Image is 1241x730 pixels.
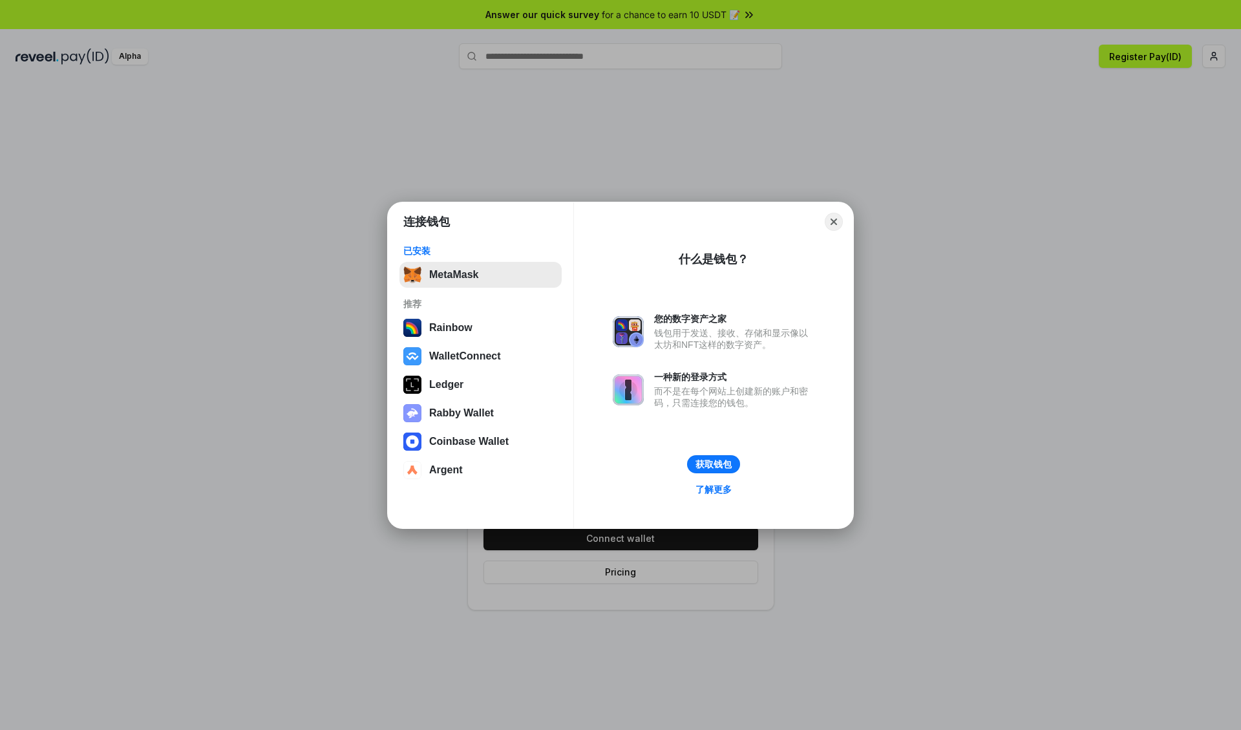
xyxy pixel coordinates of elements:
[679,252,748,267] div: 什么是钱包？
[429,436,509,447] div: Coinbase Wallet
[613,316,644,347] img: svg+xml,%3Csvg%20xmlns%3D%22http%3A%2F%2Fwww.w3.org%2F2000%2Fsvg%22%20fill%3D%22none%22%20viewBox...
[399,429,562,455] button: Coinbase Wallet
[695,484,732,495] div: 了解更多
[429,322,472,334] div: Rainbow
[688,481,739,498] a: 了解更多
[403,376,421,394] img: svg+xml,%3Csvg%20xmlns%3D%22http%3A%2F%2Fwww.w3.org%2F2000%2Fsvg%22%20width%3D%2228%22%20height%3...
[687,455,740,473] button: 获取钱包
[654,327,814,350] div: 钱包用于发送、接收、存储和显示像以太坊和NFT这样的数字资产。
[399,372,562,398] button: Ledger
[399,262,562,288] button: MetaMask
[403,266,421,284] img: svg+xml,%3Csvg%20fill%3D%22none%22%20height%3D%2233%22%20viewBox%3D%220%200%2035%2033%22%20width%...
[825,213,843,231] button: Close
[429,269,478,281] div: MetaMask
[399,315,562,341] button: Rainbow
[403,347,421,365] img: svg+xml,%3Csvg%20width%3D%2228%22%20height%3D%2228%22%20viewBox%3D%220%200%2028%2028%22%20fill%3D...
[403,319,421,337] img: svg+xml,%3Csvg%20width%3D%22120%22%20height%3D%22120%22%20viewBox%3D%220%200%20120%20120%22%20fil...
[654,313,814,325] div: 您的数字资产之家
[429,379,463,391] div: Ledger
[429,407,494,419] div: Rabby Wallet
[399,457,562,483] button: Argent
[695,458,732,470] div: 获取钱包
[403,214,450,230] h1: 连接钱包
[613,374,644,405] img: svg+xml,%3Csvg%20xmlns%3D%22http%3A%2F%2Fwww.w3.org%2F2000%2Fsvg%22%20fill%3D%22none%22%20viewBox...
[399,400,562,426] button: Rabby Wallet
[403,461,421,479] img: svg+xml,%3Csvg%20width%3D%2228%22%20height%3D%2228%22%20viewBox%3D%220%200%2028%2028%22%20fill%3D...
[399,343,562,369] button: WalletConnect
[403,298,558,310] div: 推荐
[403,404,421,422] img: svg+xml,%3Csvg%20xmlns%3D%22http%3A%2F%2Fwww.w3.org%2F2000%2Fsvg%22%20fill%3D%22none%22%20viewBox...
[429,464,463,476] div: Argent
[654,385,814,409] div: 而不是在每个网站上创建新的账户和密码，只需连接您的钱包。
[403,433,421,451] img: svg+xml,%3Csvg%20width%3D%2228%22%20height%3D%2228%22%20viewBox%3D%220%200%2028%2028%22%20fill%3D...
[403,245,558,257] div: 已安装
[654,371,814,383] div: 一种新的登录方式
[429,350,501,362] div: WalletConnect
